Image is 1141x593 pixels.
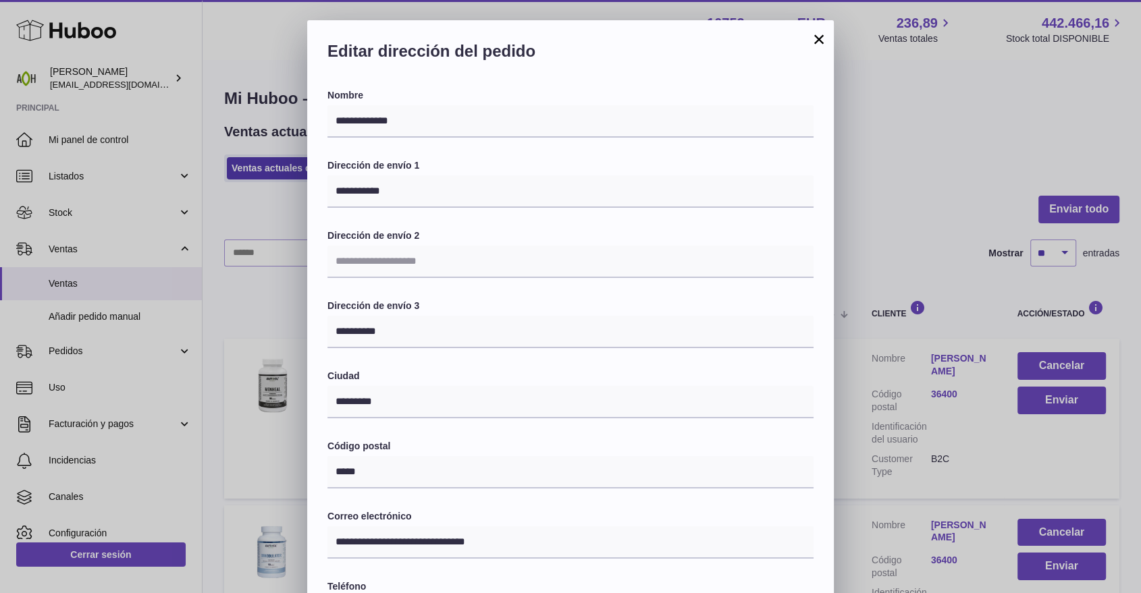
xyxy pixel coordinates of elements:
[327,229,814,242] label: Dirección de envío 2
[327,159,814,172] label: Dirección de envío 1
[327,510,814,523] label: Correo electrónico
[327,300,814,312] label: Dirección de envío 3
[327,40,814,69] h2: Editar dirección del pedido
[811,31,827,47] button: ×
[327,580,814,593] label: Teléfono
[327,440,814,453] label: Código postal
[327,89,814,102] label: Nombre
[327,370,814,383] label: Ciudad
